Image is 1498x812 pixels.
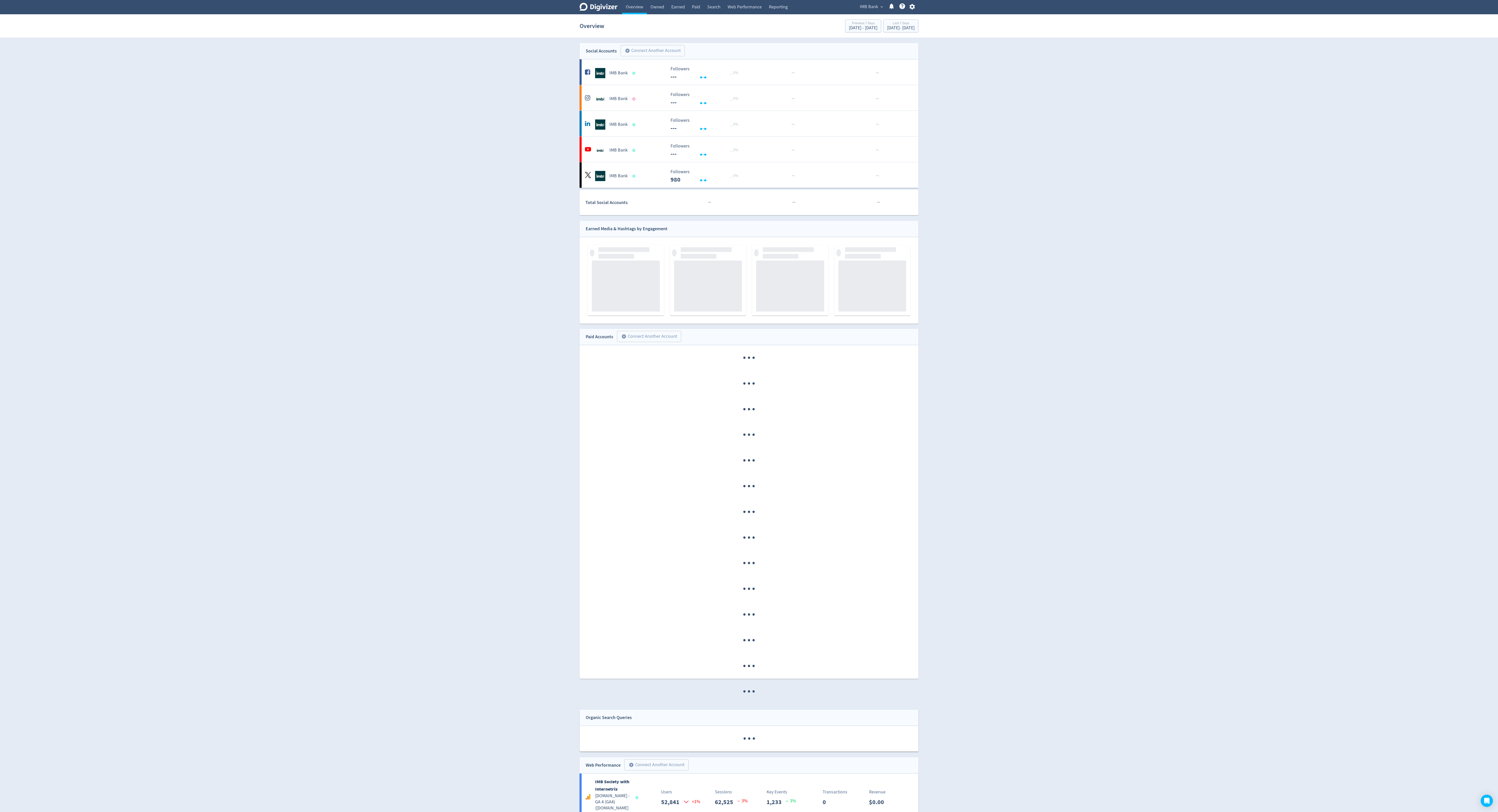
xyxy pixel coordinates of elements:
span: · [709,199,710,206]
span: · [751,525,756,551]
span: · [792,199,793,206]
span: · [794,147,795,153]
a: IMB Bank undefinedIMB Bank Followers --- Followers --- _ 0%······ [580,85,918,111]
span: · [751,345,756,371]
div: Web Performance [586,762,621,769]
button: Previous 7 Days[DATE] - [DATE] [845,20,881,32]
a: Connect Another Account [617,46,685,56]
span: · [747,602,751,628]
span: · [742,726,747,752]
p: 3 % [786,797,796,804]
h5: IMB Bank [609,173,628,179]
span: Data last synced: 28 Aug 2025, 7:01pm (AEST) [636,796,640,799]
div: Previous 7 Days [849,21,877,26]
span: · [710,199,711,206]
div: Organic Search Queries [586,714,632,721]
svg: Followers --- [668,66,744,80]
span: · [742,628,747,653]
span: · [742,422,747,448]
div: [DATE] - [DATE] [887,26,915,30]
span: · [878,121,879,128]
a: Connect Another Account [613,332,681,342]
p: <1% [684,797,692,806]
p: Users [661,789,692,795]
span: add_circle [621,334,626,339]
span: · [751,628,756,653]
h1: Overview [580,18,604,34]
span: · [747,397,751,422]
div: [DATE] - [DATE] [849,26,877,30]
span: · [742,345,747,371]
h5: IMB Bank [609,96,628,102]
p: Revenue [869,789,888,795]
span: · [876,96,877,102]
span: · [751,602,756,628]
span: · [742,448,747,473]
a: IMB Bank undefinedIMB Bank Followers --- Followers --- _ 0%······ [580,59,918,85]
button: Last 7 Days[DATE]- [DATE] [883,20,918,32]
h5: IMB Bank [609,147,628,153]
span: · [751,397,756,422]
span: add_circle [625,48,630,53]
span: · [747,628,751,653]
span: · [752,726,756,752]
p: 1,233 [767,797,786,807]
span: IMB Bank [860,3,878,11]
span: Data last synced: 29 Aug 2025, 3:02am (AEST) [633,123,637,126]
svg: Followers --- [668,118,744,131]
img: IMB Bank undefined [595,94,605,104]
div: Last 7 Days [887,21,915,26]
span: · [876,173,877,179]
span: · [742,499,747,525]
button: Connect Another Account [624,759,689,770]
p: $0.00 [869,797,888,807]
span: · [794,199,795,206]
img: IMB Bank undefined [595,145,605,155]
div: Earned Media & Hashtags by Engagement [586,225,667,233]
span: · [793,173,794,179]
a: Connect Another Account [621,760,689,770]
span: · [793,121,794,128]
span: · [742,397,747,422]
span: · [878,70,879,76]
span: · [877,147,878,153]
img: IMB Bank undefined [595,119,605,130]
span: · [742,576,747,602]
span: · [747,525,751,551]
span: · [747,653,751,679]
span: · [751,499,756,525]
svg: Followers --- [668,92,744,106]
span: · [877,199,878,206]
p: 62,525 [715,797,737,807]
span: · [878,147,879,153]
span: · [751,576,756,602]
h5: IMB Bank [609,121,628,128]
span: · [747,473,751,499]
span: · [751,422,756,448]
span: · [792,70,793,76]
span: · [742,653,747,679]
a: IMB Bank undefinedIMB Bank Followers --- Followers --- _ 0%······ [580,111,918,136]
span: · [747,726,752,752]
svg: Followers --- [668,169,744,183]
span: expand_more [879,5,884,9]
span: · [794,70,795,76]
span: · [742,473,747,499]
span: · [742,371,747,397]
span: · [751,653,756,679]
p: 52,841 [661,797,684,807]
button: Connect Another Account [617,331,681,342]
span: Data last synced: 29 Aug 2025, 12:02am (AEST) [633,149,637,152]
span: · [793,147,794,153]
span: · [751,473,756,499]
span: · [876,121,877,128]
p: Sessions [715,789,748,795]
span: add_circle [629,762,634,767]
span: · [794,173,795,179]
h5: IMB Bank [609,70,628,76]
span: _ 0% [730,96,738,101]
div: Open Intercom Messenger [1481,795,1493,807]
span: · [876,147,877,153]
button: IMB Bank [858,3,884,11]
span: · [793,96,794,102]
